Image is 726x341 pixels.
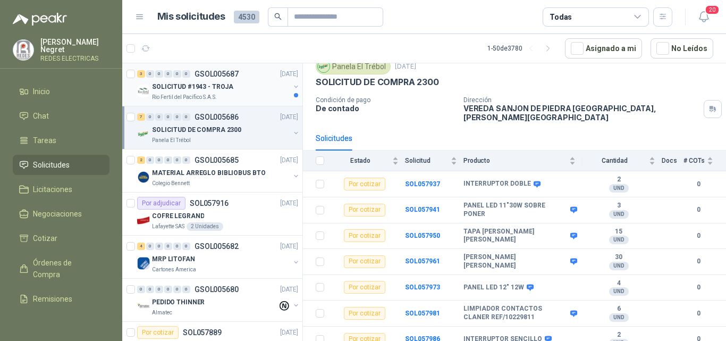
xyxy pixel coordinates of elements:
div: Por cotizar [344,229,385,242]
a: Solicitudes [13,155,109,175]
span: Producto [463,157,567,164]
b: SOL057981 [405,310,440,317]
div: 0 [146,243,154,250]
a: SOL057937 [405,180,440,188]
a: 7 0 0 0 0 0 GSOL005686[DATE] Company LogoSOLICITUD DE COMPRA 2300Panela El Trébol [137,111,300,145]
div: 2 Unidades [187,222,223,231]
p: COFRE LEGRAND [152,211,204,221]
p: SOLICITUD DE COMPRA 2300 [316,77,439,88]
img: Company Logo [137,171,150,184]
b: LIMPIADOR CONTACTOS CLANER REF/10229811 [463,305,568,321]
a: SOL057950 [405,232,440,239]
span: 4530 [234,11,259,23]
b: 2 [582,331,655,339]
b: 30 [582,253,655,262]
b: 0 [683,256,713,267]
p: MRP LITOFAN [152,254,195,264]
p: [PERSON_NAME] Negret [40,38,109,53]
p: [DATE] [280,328,298,338]
img: Logo peakr [13,13,67,26]
p: REDES ELECTRICAS [40,55,109,62]
a: Órdenes de Compra [13,253,109,285]
div: 0 [164,286,172,293]
span: Inicio [33,86,50,97]
span: Chat [33,110,49,122]
p: SOLICITUD DE COMPRA 2300 [152,125,241,135]
div: 2 [137,156,145,164]
b: 0 [683,205,713,215]
b: 4 [582,279,655,288]
p: GSOL005686 [195,113,239,121]
span: Órdenes de Compra [33,257,99,280]
p: Cartones America [152,265,196,274]
div: Por adjudicar [137,197,185,210]
img: Company Logo [137,128,150,140]
div: 0 [164,70,172,78]
div: Por cotizar [344,307,385,320]
th: Docs [662,151,683,171]
div: 0 [155,70,163,78]
span: # COTs [683,157,705,164]
a: 0 0 0 0 0 0 GSOL005680[DATE] Company LogoPEDIDO THINNERAlmatec [137,283,300,317]
b: PANEL LED 11"30W SOBRE PONER [463,202,568,218]
div: 0 [155,156,163,164]
div: 0 [146,113,154,121]
div: 0 [173,286,181,293]
span: Remisiones [33,293,72,305]
div: 0 [182,286,190,293]
b: 0 [683,231,713,241]
div: 0 [164,113,172,121]
th: Estado [331,151,405,171]
img: Company Logo [137,85,150,97]
p: MATERIAL ARREGLO BIBLIOBUS BTO [152,168,265,178]
a: 4 0 0 0 0 0 GSOL005682[DATE] Company LogoMRP LITOFANCartones America [137,240,300,274]
b: 15 [582,228,655,236]
p: [DATE] [395,62,416,72]
img: Company Logo [13,40,33,60]
div: 0 [146,70,154,78]
th: Cantidad [582,151,662,171]
span: 20 [705,5,720,15]
div: UND [609,210,629,219]
div: 0 [155,243,163,250]
div: 7 [137,113,145,121]
div: UND [609,313,629,322]
span: Solicitud [405,157,449,164]
b: 3 [582,202,655,210]
div: 0 [146,286,154,293]
div: Por cotizar [344,281,385,294]
span: search [274,13,282,20]
div: Todas [550,11,572,23]
div: 0 [182,156,190,164]
th: # COTs [683,151,726,171]
p: GSOL005682 [195,243,239,250]
div: 0 [173,113,181,121]
p: GSOL005685 [195,156,239,164]
a: Licitaciones [13,179,109,199]
p: [DATE] [280,112,298,122]
div: 0 [182,70,190,78]
span: Cotizar [33,232,57,244]
th: Producto [463,151,582,171]
div: 0 [173,156,181,164]
div: Solicitudes [316,132,352,144]
a: Negociaciones [13,204,109,224]
p: Panela El Trébol [152,136,191,145]
a: 2 0 0 0 0 0 GSOL005685[DATE] Company LogoMATERIAL ARREGLO BIBLIOBUS BTOColegio Bennett [137,154,300,188]
div: 0 [182,243,190,250]
b: 0 [683,309,713,319]
div: 3 [137,70,145,78]
b: 2 [582,176,655,184]
button: 20 [694,7,713,27]
a: Chat [13,106,109,126]
b: SOL057941 [405,206,440,213]
b: SOL057961 [405,257,440,265]
div: 1 - 50 de 3780 [487,40,556,57]
div: Por cotizar [344,255,385,268]
p: PEDIDO THINNER [152,297,205,307]
p: [DATE] [280,242,298,252]
a: SOL057973 [405,284,440,291]
a: 3 0 0 0 0 0 GSOL005687[DATE] Company LogoSOLICITUD #1943 - TROJARio Fertil del Pacífico S.A.S. [137,68,300,102]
